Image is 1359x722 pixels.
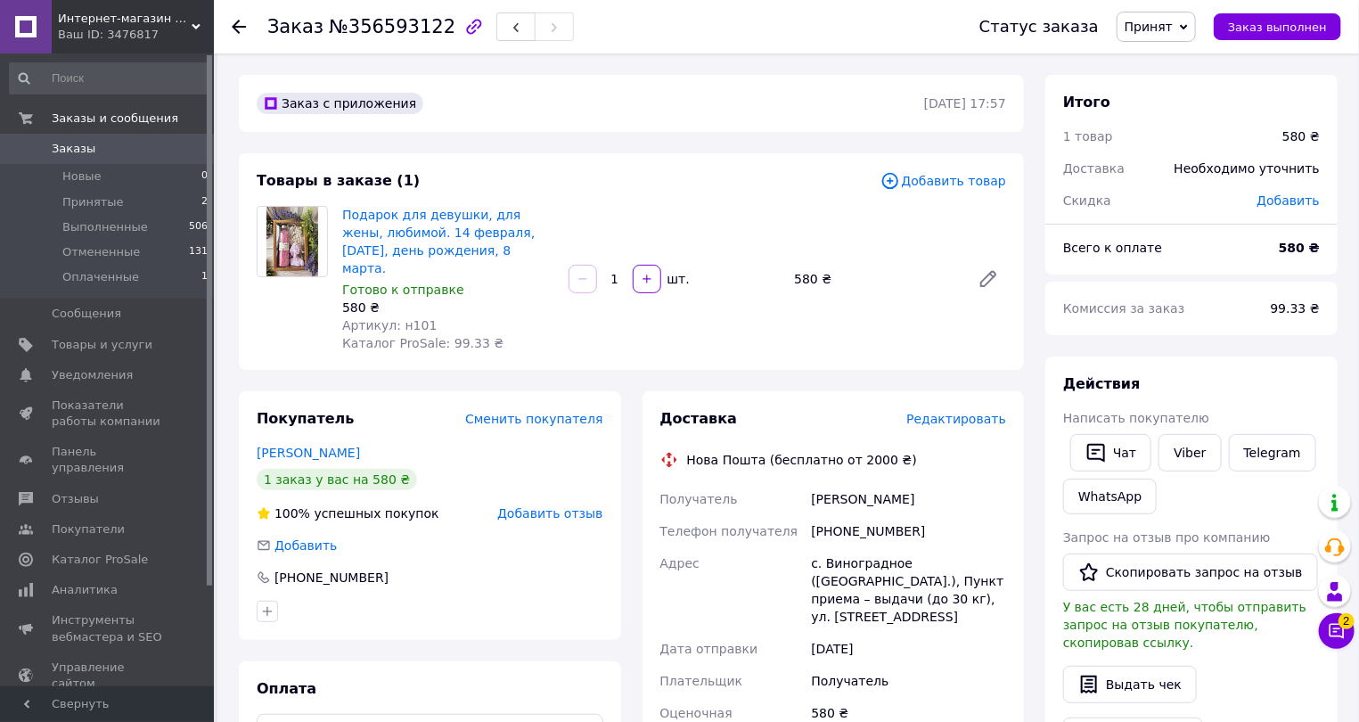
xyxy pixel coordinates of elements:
[52,660,165,692] span: Управление сайтом
[274,538,337,553] span: Добавить
[1319,613,1355,649] button: Чат с покупателем2
[807,665,1010,697] div: Получатель
[342,299,554,316] div: 580 ₴
[1063,129,1113,144] span: 1 товар
[1125,20,1173,34] span: Принят
[660,410,738,427] span: Доставка
[1063,554,1318,591] button: Скопировать запрос на отзыв
[58,11,192,27] span: Интернет-магазин "Aromatnoe Milo"
[201,269,208,285] span: 1
[52,141,95,157] span: Заказы
[1063,161,1125,176] span: Доставка
[979,18,1099,36] div: Статус заказа
[52,491,99,507] span: Отзывы
[273,569,390,587] div: [PHONE_NUMBER]
[52,612,165,644] span: Инструменты вебмастера и SEO
[1257,193,1320,208] span: Добавить
[1214,13,1341,40] button: Заказ выполнен
[232,18,246,36] div: Вернуться назад
[1228,21,1327,34] span: Заказ выполнен
[906,412,1006,426] span: Редактировать
[257,469,417,490] div: 1 заказ у вас на 580 ₴
[1070,434,1151,472] button: Чат
[1229,434,1316,472] a: Telegram
[62,219,148,235] span: Выполненные
[1063,301,1185,316] span: Комиссия за заказ
[807,515,1010,547] div: [PHONE_NUMBER]
[257,680,316,697] span: Оплата
[1063,411,1209,425] span: Написать покупателю
[660,556,700,570] span: Адрес
[807,633,1010,665] div: [DATE]
[62,269,139,285] span: Оплаченные
[1279,241,1320,255] b: 580 ₴
[660,674,743,688] span: Плательщик
[189,219,208,235] span: 506
[497,506,602,521] span: Добавить отзыв
[1158,434,1221,472] a: Viber
[1063,241,1162,255] span: Всего к оплате
[274,506,310,521] span: 100%
[52,521,125,537] span: Покупатели
[342,208,535,275] a: Подарок для девушки, для жены, любимой. 14 февраля, [DATE], день рождения, 8 марта.
[52,337,152,353] span: Товары и услуги
[329,16,455,37] span: №356593122
[52,444,165,476] span: Панель управления
[257,172,420,189] span: Товары в заказе (1)
[58,27,214,43] div: Ваш ID: 3476817
[880,171,1006,191] span: Добавить товар
[189,244,208,260] span: 131
[257,410,354,427] span: Покупатель
[1063,94,1110,111] span: Итого
[1339,610,1355,626] span: 2
[807,547,1010,633] div: с. Виноградное ([GEOGRAPHIC_DATA].), Пункт приема – выдачи (до 30 кг), ул. [STREET_ADDRESS]
[787,267,963,291] div: 580 ₴
[970,261,1006,297] a: Редактировать
[266,207,319,276] img: Подарок для девушки, для жены, любимой. 14 февраля, новый год, день рождения, 8 марта.
[1063,375,1141,392] span: Действия
[1063,530,1271,545] span: Запрос на отзыв про компанию
[1063,479,1157,514] a: WhatsApp
[342,336,503,350] span: Каталог ProSale: 99.33 ₴
[52,552,148,568] span: Каталог ProSale
[52,111,178,127] span: Заказы и сообщения
[9,62,209,94] input: Поиск
[52,306,121,322] span: Сообщения
[1164,149,1330,188] div: Необходимо уточнить
[1271,301,1320,316] span: 99.33 ₴
[1063,666,1197,703] button: Выдать чек
[267,16,323,37] span: Заказ
[924,96,1006,111] time: [DATE] 17:57
[62,244,140,260] span: Отмененные
[660,524,798,538] span: Телефон получателя
[1282,127,1320,145] div: 580 ₴
[342,318,437,332] span: Артикул: н101
[807,483,1010,515] div: [PERSON_NAME]
[201,194,208,210] span: 2
[257,505,439,522] div: успешных покупок
[465,412,602,426] span: Сменить покупателя
[660,492,738,506] span: Получатель
[257,93,423,114] div: Заказ с приложения
[62,168,102,185] span: Новые
[62,194,124,210] span: Принятые
[342,283,464,297] span: Готово к отправке
[683,451,921,469] div: Нова Пошта (бесплатно от 2000 ₴)
[52,367,133,383] span: Уведомления
[257,446,360,460] a: [PERSON_NAME]
[663,270,692,288] div: шт.
[1063,193,1111,208] span: Скидка
[52,582,118,598] span: Аналитика
[52,398,165,430] span: Показатели работы компании
[1063,600,1306,650] span: У вас есть 28 дней, чтобы отправить запрос на отзыв покупателю, скопировав ссылку.
[660,642,758,656] span: Дата отправки
[201,168,208,185] span: 0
